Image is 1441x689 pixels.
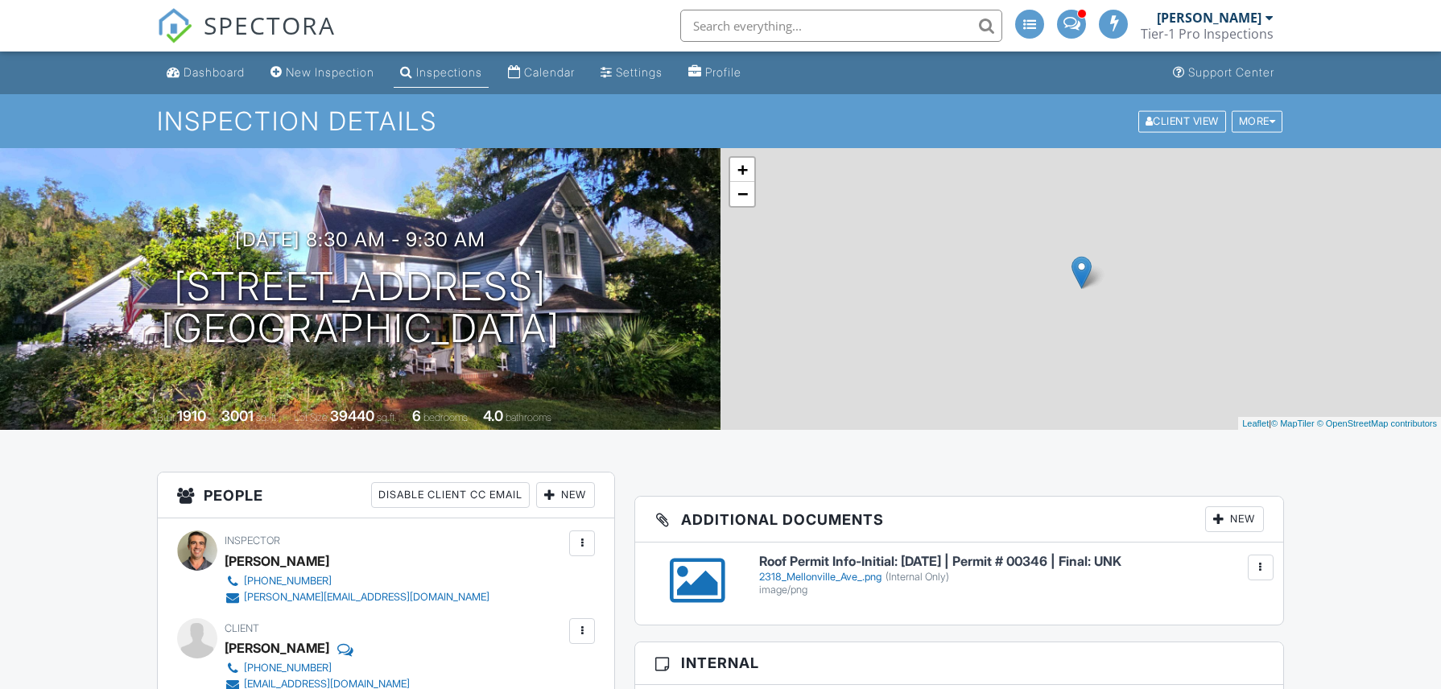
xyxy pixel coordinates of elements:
[244,662,332,675] div: [PHONE_NUMBER]
[1242,419,1269,428] a: Leaflet
[1141,26,1274,42] div: Tier-1 Pro Inspections
[235,229,485,250] h3: [DATE] 8:30 am - 9:30 am
[160,58,251,88] a: Dashboard
[412,407,421,424] div: 6
[1166,58,1281,88] a: Support Center
[244,591,489,604] div: [PERSON_NAME][EMAIL_ADDRESS][DOMAIN_NAME]
[157,107,1284,135] h1: Inspection Details
[177,407,206,424] div: 1910
[244,575,332,588] div: [PHONE_NUMBER]
[416,65,482,79] div: Inspections
[157,411,175,423] span: Built
[594,58,669,88] a: Settings
[705,65,741,79] div: Profile
[483,407,503,424] div: 4.0
[1157,10,1261,26] div: [PERSON_NAME]
[759,571,1264,584] div: 2318_Mellonville_Ave_.png
[225,573,489,589] a: [PHONE_NUMBER]
[1138,110,1226,132] div: Client View
[423,411,468,423] span: bedrooms
[225,622,259,634] span: Client
[759,584,1264,596] div: image/png
[506,411,551,423] span: bathrooms
[502,58,581,88] a: Calendar
[1137,114,1230,126] a: Client View
[730,182,754,206] a: Zoom out
[225,636,329,660] div: [PERSON_NAME]
[680,10,1002,42] input: Search everything...
[730,158,754,182] a: Zoom in
[1232,110,1283,132] div: More
[371,482,530,508] div: Disable Client CC Email
[886,571,949,583] span: (Internal Only)
[157,8,192,43] img: The Best Home Inspection Software - Spectora
[1271,419,1315,428] a: © MapTiler
[616,65,663,79] div: Settings
[158,472,614,518] h3: People
[635,642,1283,684] h3: Internal
[204,8,336,42] span: SPECTORA
[286,65,374,79] div: New Inspection
[1317,419,1437,428] a: © OpenStreetMap contributors
[225,534,280,547] span: Inspector
[225,549,329,573] div: [PERSON_NAME]
[157,22,336,56] a: SPECTORA
[256,411,279,423] span: sq. ft.
[759,555,1264,569] h6: Roof Permit Info-Initial: [DATE] | Permit # 00346 | Final: UNK
[1238,417,1441,431] div: |
[394,58,489,88] a: Inspections
[264,58,381,88] a: New Inspection
[294,411,328,423] span: Lot Size
[184,65,245,79] div: Dashboard
[330,407,374,424] div: 39440
[635,497,1283,543] h3: Additional Documents
[221,407,254,424] div: 3001
[1188,65,1274,79] div: Support Center
[524,65,575,79] div: Calendar
[377,411,397,423] span: sq.ft.
[225,660,410,676] a: [PHONE_NUMBER]
[759,555,1264,596] a: Roof Permit Info-Initial: [DATE] | Permit # 00346 | Final: UNK 2318_Mellonville_Ave_.png(Internal...
[225,589,489,605] a: [PERSON_NAME][EMAIL_ADDRESS][DOMAIN_NAME]
[1205,506,1264,532] div: New
[536,482,595,508] div: New
[161,266,560,351] h1: [STREET_ADDRESS] [GEOGRAPHIC_DATA]
[682,58,748,88] a: Profile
